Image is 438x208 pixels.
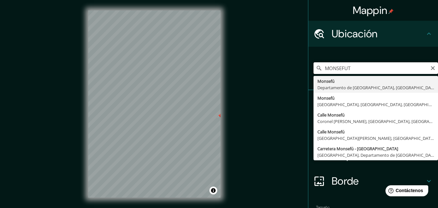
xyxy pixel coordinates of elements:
[353,4,387,17] font: Mappin
[209,187,217,194] button: Activar o desactivar atribución
[308,142,438,168] div: Disposición
[317,78,335,84] font: Monsefú
[308,90,438,116] div: Patas
[88,10,220,198] canvas: Mapa
[430,65,435,71] button: Claro
[317,146,398,152] font: Carretera Monsefú - [GEOGRAPHIC_DATA]
[317,85,437,91] font: Departamento de [GEOGRAPHIC_DATA], [GEOGRAPHIC_DATA]
[314,62,438,74] input: Elige tu ciudad o zona
[317,129,345,135] font: Calle Monsefú
[308,116,438,142] div: Estilo
[332,174,359,188] font: Borde
[308,168,438,194] div: Borde
[308,21,438,47] div: Ubicación
[332,27,378,41] font: Ubicación
[380,183,431,201] iframe: Lanzador de widgets de ayuda
[317,95,335,101] font: Monsefú
[388,9,394,14] img: pin-icon.png
[317,112,345,118] font: Calle Monsefú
